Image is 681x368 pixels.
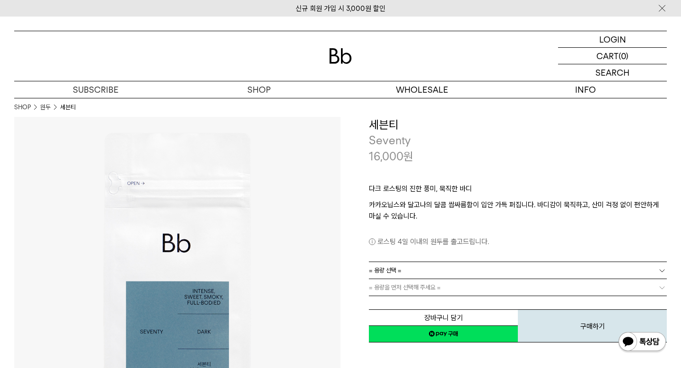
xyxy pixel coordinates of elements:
[595,64,629,81] p: SEARCH
[369,199,667,222] p: 카카오닙스와 달고나의 달콤 쌉싸름함이 입안 가득 퍼집니다. 바디감이 묵직하고, 산미 걱정 없이 편안하게 마실 수 있습니다.
[14,81,177,98] a: SUBSCRIBE
[403,149,413,163] span: 원
[504,81,667,98] p: INFO
[14,103,31,112] a: SHOP
[558,31,667,48] a: LOGIN
[296,4,385,13] a: 신규 회원 가입 시 3,000원 할인
[40,103,51,112] a: 원두
[369,149,413,165] p: 16,000
[599,31,626,47] p: LOGIN
[518,309,667,342] button: 구매하기
[558,48,667,64] a: CART (0)
[60,103,76,112] li: 세븐티
[329,48,352,64] img: 로고
[369,309,518,326] button: 장바구니 담기
[369,279,441,296] span: = 용량을 먼저 선택해 주세요 =
[177,81,340,98] a: SHOP
[596,48,619,64] p: CART
[369,117,667,133] h3: 세븐티
[369,236,667,247] p: 로스팅 4일 이내의 원두를 출고드립니다.
[618,331,667,354] img: 카카오톡 채널 1:1 채팅 버튼
[369,183,667,199] p: 다크 로스팅의 진한 풍미, 묵직한 바디
[369,325,518,342] a: 새창
[369,262,402,279] span: = 용량 선택 =
[619,48,629,64] p: (0)
[340,81,504,98] p: WHOLESALE
[369,132,667,149] p: Seventy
